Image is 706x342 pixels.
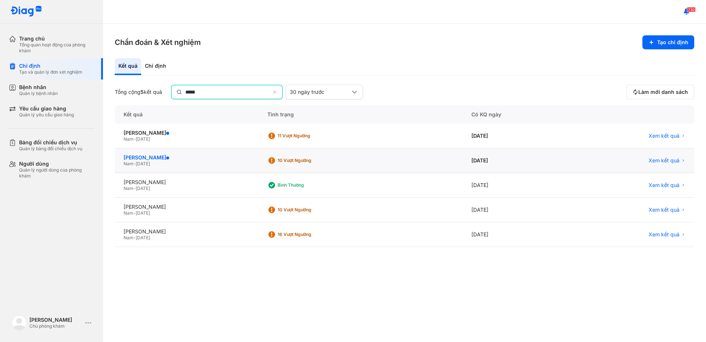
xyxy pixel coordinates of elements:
div: 16 Vượt ngưỡng [278,232,336,237]
button: Làm mới danh sách [626,85,694,99]
h3: Chẩn đoán & Xét nghiệm [115,37,201,47]
span: Xem kết quả [649,157,680,164]
div: [DATE] [463,173,570,198]
div: Yêu cầu giao hàng [19,105,74,112]
div: Tổng quan hoạt động của phòng khám [19,42,94,54]
span: 730 [687,7,696,12]
img: logo [12,315,26,330]
span: Nam [124,210,133,216]
div: Kết quả [115,58,141,75]
div: [PERSON_NAME] [124,228,250,235]
div: 11 Vượt ngưỡng [278,133,336,139]
span: 5 [140,89,144,95]
div: Quản lý người dùng của phòng khám [19,167,94,179]
span: - [133,210,136,216]
span: Nam [124,136,133,142]
div: 10 Vượt ngưỡng [278,207,336,213]
div: Tạo và quản lý đơn xét nghiệm [19,69,82,75]
div: Bảng đối chiếu dịch vụ [19,139,82,146]
span: - [133,161,136,166]
span: [DATE] [136,136,150,142]
div: Trang chủ [19,35,94,42]
div: Chỉ định [141,58,170,75]
div: [PERSON_NAME] [124,130,250,136]
span: Nam [124,161,133,166]
span: [DATE] [136,235,150,240]
span: [DATE] [136,186,150,191]
span: - [133,186,136,191]
div: [DATE] [463,222,570,247]
div: Chỉ định [19,63,82,69]
img: logo [10,6,42,17]
div: [DATE] [463,124,570,148]
span: Làm mới danh sách [638,89,688,95]
span: Xem kết quả [649,133,680,139]
div: 30 ngày trước [290,89,350,95]
div: Bình thường [278,182,336,188]
div: [DATE] [463,148,570,173]
div: [DATE] [463,198,570,222]
div: Có KQ ngày [463,105,570,124]
span: Nam [124,235,133,240]
div: Bệnh nhân [19,84,58,91]
div: [PERSON_NAME] [124,154,250,161]
div: Kết quả [115,105,258,124]
span: Nam [124,186,133,191]
div: 10 Vượt ngưỡng [278,158,336,163]
span: Xem kết quả [649,182,680,188]
span: - [133,235,136,240]
div: Quản lý bảng đối chiếu dịch vụ [19,146,82,152]
div: Quản lý bệnh nhân [19,91,58,96]
div: [PERSON_NAME] [124,204,250,210]
span: Xem kết quả [649,207,680,213]
div: Quản lý yêu cầu giao hàng [19,112,74,118]
div: Tình trạng [258,105,463,124]
div: [PERSON_NAME] [124,179,250,186]
div: Tổng cộng kết quả [115,89,162,95]
button: Tạo chỉ định [642,35,694,49]
span: Xem kết quả [649,231,680,238]
div: Chủ phòng khám [29,323,82,329]
span: [DATE] [136,161,150,166]
div: Người dùng [19,161,94,167]
span: [DATE] [136,210,150,216]
div: [PERSON_NAME] [29,317,82,323]
span: - [133,136,136,142]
